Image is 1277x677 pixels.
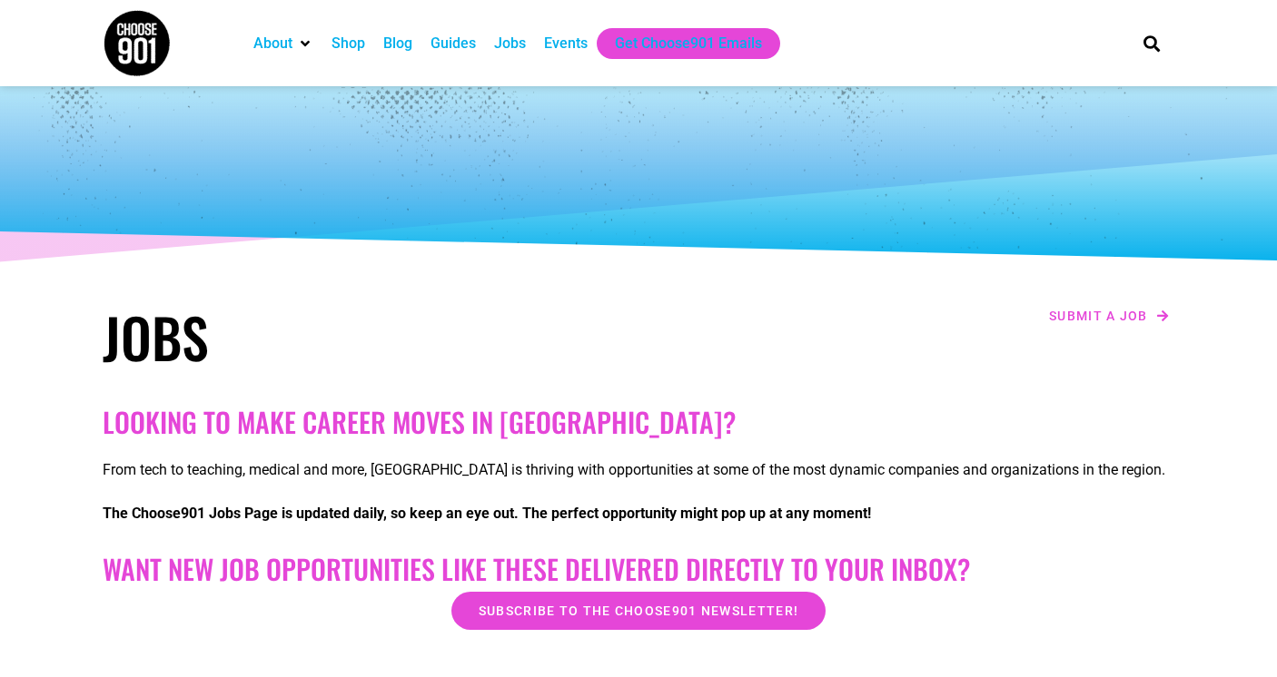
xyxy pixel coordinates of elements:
a: Submit a job [1044,304,1174,328]
a: About [253,33,292,54]
div: About [244,28,322,59]
a: Shop [332,33,365,54]
p: From tech to teaching, medical and more, [GEOGRAPHIC_DATA] is thriving with opportunities at some... [103,459,1174,481]
h2: Looking to make career moves in [GEOGRAPHIC_DATA]? [103,406,1174,438]
a: Get Choose901 Emails [615,33,762,54]
a: Blog [383,33,412,54]
span: Subscribe to the Choose901 newsletter! [479,604,798,617]
a: Subscribe to the Choose901 newsletter! [451,592,826,630]
a: Jobs [494,33,526,54]
span: Submit a job [1049,309,1148,322]
h2: Want New Job Opportunities like these Delivered Directly to your Inbox? [103,553,1174,585]
nav: Main nav [244,28,1113,59]
a: Guides [431,33,476,54]
strong: The Choose901 Jobs Page is updated daily, so keep an eye out. The perfect opportunity might pop u... [103,505,871,522]
a: Events [544,33,588,54]
div: Search [1137,28,1167,58]
h1: Jobs [103,304,629,369]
